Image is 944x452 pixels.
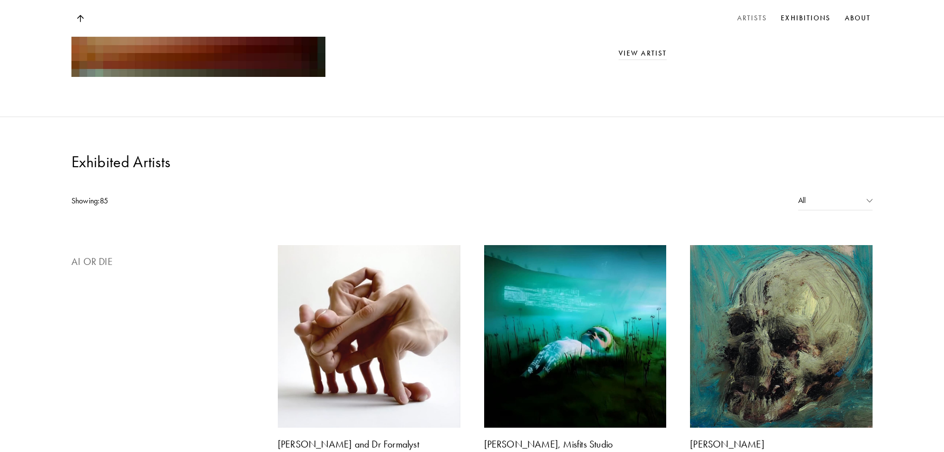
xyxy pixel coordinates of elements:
h3: Exhibited Artists [71,152,170,172]
a: View Artist [619,49,667,58]
div: All [798,192,873,210]
a: Artists [735,11,769,26]
b: [PERSON_NAME], Misfits Studio [484,438,613,450]
img: Artist Profile [690,245,873,428]
a: Exhibitions [779,11,832,26]
a: Artist Profile[PERSON_NAME] [690,245,873,451]
b: [PERSON_NAME] [690,438,764,450]
a: About [843,11,873,26]
a: Artist Profile[PERSON_NAME] and Dr Formalyst [278,245,460,451]
img: Top [76,15,83,22]
b: [PERSON_NAME] and Dr Formalyst [278,438,419,450]
img: Chevron [867,199,873,202]
b: AI OR DIE [71,256,113,267]
img: Artist Profile [278,245,460,428]
a: Artist Profile[PERSON_NAME], Misfits Studio [484,245,667,451]
img: Artist Profile [484,245,667,428]
a: AI OR DIE [71,245,254,268]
